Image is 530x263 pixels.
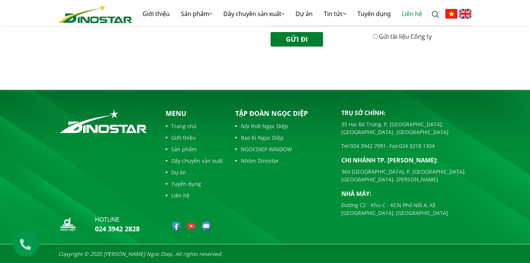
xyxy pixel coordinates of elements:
[235,157,330,165] a: Nhôm Dinostar
[318,2,352,26] a: Tin tức
[290,2,318,26] a: Dự án
[432,11,439,18] img: search
[352,2,396,26] a: Tuyển dụng
[235,122,330,130] a: Nội thất Ngọc Diệp
[166,145,223,153] a: Sản phẩm
[396,2,428,26] a: Liên hệ
[341,168,472,183] p: 360 [GEOGRAPHIC_DATA], P. [GEOGRAPHIC_DATA], [GEOGRAPHIC_DATA]. [PERSON_NAME]
[166,180,223,188] a: Tuyển dụng
[350,142,386,149] a: 024 3942 7991
[445,9,457,19] img: Tiếng Việt
[235,145,330,153] a: NGOCDIEP WINDOW
[166,157,223,165] a: Dây chuyền sản xuất
[58,250,223,257] i: Copyright © 2020 [PERSON_NAME] Ngoc Diep. All rights reserved.
[95,224,140,233] a: 024 3942 2828
[341,201,472,217] p: Đường C2 - Khu C - KCN Phố Nối A, Xã [GEOGRAPHIC_DATA], [GEOGRAPHIC_DATA]
[459,9,472,19] img: English
[379,32,432,41] label: Gửi tài liệu Công ty
[137,2,175,26] a: Giới thiệu
[166,168,223,176] a: Dự án
[166,191,223,199] a: Liên hệ
[271,32,323,47] button: Gửi đi
[341,156,472,165] p: Chi nhánh TP. [PERSON_NAME]:
[58,4,132,23] img: logo
[341,108,472,117] p: Trụ sở chính:
[166,122,223,130] a: Trang chủ
[235,108,330,118] p: Tập đoàn Ngọc Diệp
[58,108,148,134] img: logo_footer
[341,142,472,150] p: Tel: - Fax:
[218,2,290,26] a: Dây chuyền sản xuất
[95,215,140,224] p: hotline
[166,108,223,118] p: Menu
[341,120,472,136] p: 35 Hai Bà Trưng, P. [GEOGRAPHIC_DATA], [GEOGRAPHIC_DATA]. [GEOGRAPHIC_DATA]
[399,142,435,149] a: 024 3218 1304
[58,215,77,234] img: logo_nd_footer
[341,189,472,198] p: Nhà máy:
[175,2,218,26] a: Sản phẩm
[235,134,330,142] a: Bao bì Ngọc Diệp
[166,134,223,142] a: Giới thiệu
